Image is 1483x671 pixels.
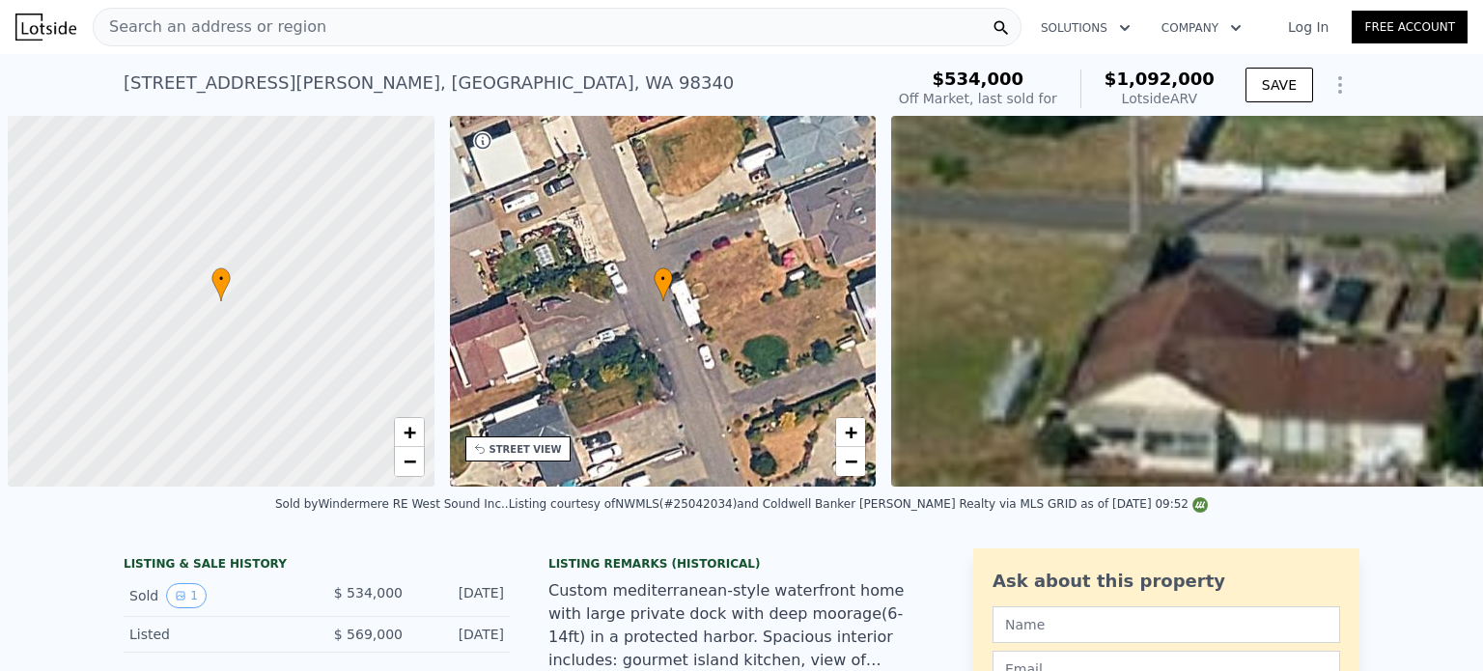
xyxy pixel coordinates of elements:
a: Log In [1265,17,1352,37]
span: • [211,270,231,288]
div: Sold by Windermere RE West Sound Inc. . [275,497,509,511]
button: Company [1146,11,1257,45]
span: + [845,420,857,444]
span: • [654,270,673,288]
span: Search an address or region [94,15,326,39]
div: Listed [129,625,301,644]
div: • [211,267,231,301]
span: − [403,449,415,473]
div: [DATE] [418,583,504,608]
span: $ 534,000 [334,585,403,601]
button: Show Options [1321,66,1359,104]
div: Ask about this property [993,568,1340,595]
span: + [403,420,415,444]
div: Off Market, last sold for [899,89,1057,108]
div: Sold [129,583,301,608]
a: Zoom out [395,447,424,476]
span: $1,092,000 [1105,69,1215,89]
div: Lotside ARV [1105,89,1215,108]
div: LISTING & SALE HISTORY [124,556,510,575]
a: Free Account [1352,11,1468,43]
input: Name [993,606,1340,643]
span: $534,000 [933,69,1024,89]
span: − [845,449,857,473]
div: Listing courtesy of NWMLS (#25042034) and Coldwell Banker [PERSON_NAME] Realty via MLS GRID as of... [509,497,1208,511]
div: • [654,267,673,301]
a: Zoom out [836,447,865,476]
a: Zoom in [395,418,424,447]
button: SAVE [1245,68,1313,102]
a: Zoom in [836,418,865,447]
div: Listing Remarks (Historical) [548,556,935,572]
img: Lotside [15,14,76,41]
div: [STREET_ADDRESS][PERSON_NAME] , [GEOGRAPHIC_DATA] , WA 98340 [124,70,734,97]
img: NWMLS Logo [1192,497,1208,513]
div: STREET VIEW [490,442,562,457]
div: [DATE] [418,625,504,644]
button: View historical data [166,583,207,608]
span: $ 569,000 [334,627,403,642]
button: Solutions [1025,11,1146,45]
